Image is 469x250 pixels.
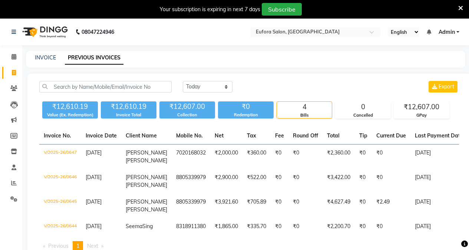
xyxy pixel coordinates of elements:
td: ₹522.00 [242,169,271,194]
td: ₹3,422.00 [323,169,355,194]
button: Export [429,81,458,92]
span: Tax [247,132,256,139]
a: PREVIOUS INVOICES [65,51,123,65]
td: [DATE] [410,218,468,235]
div: ₹0 [218,101,274,112]
span: Next [87,243,98,249]
div: Invoice Total [101,112,156,118]
span: [PERSON_NAME] [126,182,167,188]
div: ₹12,610.19 [101,101,156,112]
span: Admin [439,28,455,36]
span: [DATE] [86,149,102,156]
div: 0 [336,102,390,112]
td: ₹0 [288,194,323,218]
div: ₹12,607.00 [159,101,215,112]
td: ₹0 [372,145,410,169]
td: ₹360.00 [242,145,271,169]
td: ₹3,921.60 [210,194,242,218]
td: 8805339979 [172,194,210,218]
button: Subscribe [262,3,302,16]
td: ₹4,627.49 [323,194,355,218]
div: Bills [277,112,332,118]
td: ₹0 [355,218,372,235]
span: Round Off [293,132,318,139]
span: Fee [275,132,284,139]
span: [DATE] [86,198,102,205]
td: ₹0 [271,194,288,218]
td: ₹0 [355,194,372,218]
td: ₹0 [271,218,288,235]
td: ₹2.49 [372,194,410,218]
div: Collection [159,112,215,118]
span: Tip [359,132,367,139]
td: 8318911380 [172,218,210,235]
td: [DATE] [410,169,468,194]
td: ₹0 [288,218,323,235]
div: GPay [394,112,449,118]
td: ₹2,900.00 [210,169,242,194]
td: ₹2,360.00 [323,145,355,169]
td: ₹0 [372,218,410,235]
span: [PERSON_NAME] [126,198,167,205]
span: Export [439,83,454,90]
div: Redemption [218,112,274,118]
td: 8805339979 [172,169,210,194]
td: ₹705.89 [242,194,271,218]
span: [PERSON_NAME] [126,174,167,181]
td: ₹0 [355,169,372,194]
td: V/2025-26/0645 [39,194,81,218]
span: Net [215,132,224,139]
span: Current Due [376,132,406,139]
td: 7020168032 [172,145,210,169]
span: 1 [76,243,79,249]
td: [DATE] [410,194,468,218]
span: Previous [48,243,69,249]
div: 4 [277,102,332,112]
span: Total [327,132,340,139]
td: ₹2,200.70 [323,218,355,235]
td: ₹0 [271,169,288,194]
span: [DATE] [86,174,102,181]
span: Last Payment Date [415,132,463,139]
td: ₹335.70 [242,218,271,235]
span: [PERSON_NAME] [126,206,167,213]
td: ₹0 [288,169,323,194]
td: ₹2,000.00 [210,145,242,169]
td: ₹0 [372,169,410,194]
div: ₹12,607.00 [394,102,449,112]
input: Search by Name/Mobile/Email/Invoice No [39,81,172,92]
td: V/2025-26/0646 [39,169,81,194]
td: ₹0 [355,145,372,169]
b: 08047224946 [82,22,114,42]
div: Cancelled [336,112,390,118]
img: logo [19,22,70,42]
td: ₹0 [288,145,323,169]
td: [DATE] [410,145,468,169]
span: Invoice Date [86,132,117,139]
span: [PERSON_NAME] [126,157,167,164]
span: Invoice No. [44,132,71,139]
div: Your subscription is expiring in next 7 days [160,6,260,13]
span: Sing [142,223,153,230]
div: Value (Ex. Redemption) [42,112,98,118]
span: [DATE] [86,223,102,230]
td: ₹0 [271,145,288,169]
td: ₹1,865.00 [210,218,242,235]
div: ₹12,610.19 [42,101,98,112]
span: Seema [126,223,142,230]
span: Client Name [126,132,157,139]
span: Mobile No. [176,132,203,139]
span: [PERSON_NAME] [126,149,167,156]
td: V/2025-26/0644 [39,218,81,235]
a: INVOICE [35,54,56,61]
td: V/2025-26/0647 [39,145,81,169]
